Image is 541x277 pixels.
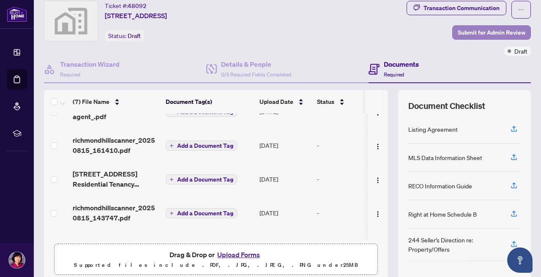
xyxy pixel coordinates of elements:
span: (7) File Name [73,97,109,106]
div: - [317,208,382,217]
span: Add a Document Tag [177,143,233,149]
h4: Documents [384,59,419,69]
span: Add a Document Tag [177,109,233,115]
div: 244 Seller’s Direction re: Property/Offers [408,235,500,254]
h4: Transaction Wizard [60,59,120,69]
span: Required [60,71,80,78]
span: richmondhillscanner_20250811_145743.pdf [73,236,159,257]
div: MLS Data Information Sheet [408,153,482,162]
span: [STREET_ADDRESS] [105,11,167,21]
div: RECO Information Guide [408,181,472,190]
span: Draft [128,32,141,40]
div: - [317,141,382,150]
td: [DATE] [256,162,314,196]
button: Logo [371,172,385,186]
span: [STREET_ADDRESS] Residential Tenancy Agreement.pdf [73,169,159,189]
button: Add a Document Tag [166,141,237,151]
button: Submit for Admin Review [452,25,531,40]
div: Right at Home Schedule B [408,209,477,219]
span: Status [317,97,334,106]
button: Add a Document Tag [166,140,237,151]
span: 48092 [128,2,147,10]
span: Upload Date [260,97,293,106]
img: logo [7,6,27,22]
span: plus [169,211,174,215]
div: Listing Agreement [408,125,458,134]
span: plus [169,177,174,182]
img: svg%3e [44,1,98,41]
span: ellipsis [518,7,524,13]
button: Add a Document Tag [166,174,237,185]
button: Add a Document Tag [166,208,237,218]
img: Logo [374,211,381,217]
button: Logo [371,206,385,220]
button: Add a Document Tag [166,208,237,219]
p: Supported files include .PDF, .JPG, .JPEG, .PNG under 25 MB [60,260,372,270]
span: richmondhillscanner_20250815_161410.pdf [73,135,159,155]
span: Required [384,71,404,78]
td: [DATE] [256,196,314,230]
img: Logo [374,143,381,150]
button: Logo [371,138,385,152]
div: Status: [105,30,144,41]
span: Drag & Drop orUpload FormsSupported files include .PDF, .JPG, .JPEG, .PNG under25MB [55,244,377,275]
div: Ticket #: [105,1,147,11]
img: Logo [374,177,381,184]
button: Transaction Communication [407,1,506,15]
h4: Details & People [221,59,291,69]
button: Upload Forms [215,249,262,260]
div: Transaction Communication [424,1,500,15]
th: Status [314,90,385,114]
span: Document Checklist [408,100,485,112]
td: [DATE] [256,128,314,162]
button: Open asap [507,247,533,273]
span: Submit for Admin Review [458,26,525,39]
span: 0/3 Required Fields Completed [221,71,291,78]
span: Add a Document Tag [177,210,233,216]
img: Profile Icon [9,252,25,268]
td: [DATE] [256,230,314,263]
th: Document Tag(s) [162,90,256,114]
th: (7) File Name [69,90,162,114]
span: richmondhillscanner_20250815_143747.pdf [73,203,159,223]
span: Add a Document Tag [177,177,233,182]
span: Drag & Drop or [169,249,262,260]
span: plus [169,144,174,148]
div: - [317,174,382,184]
span: Draft [514,46,527,56]
th: Upload Date [256,90,314,114]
